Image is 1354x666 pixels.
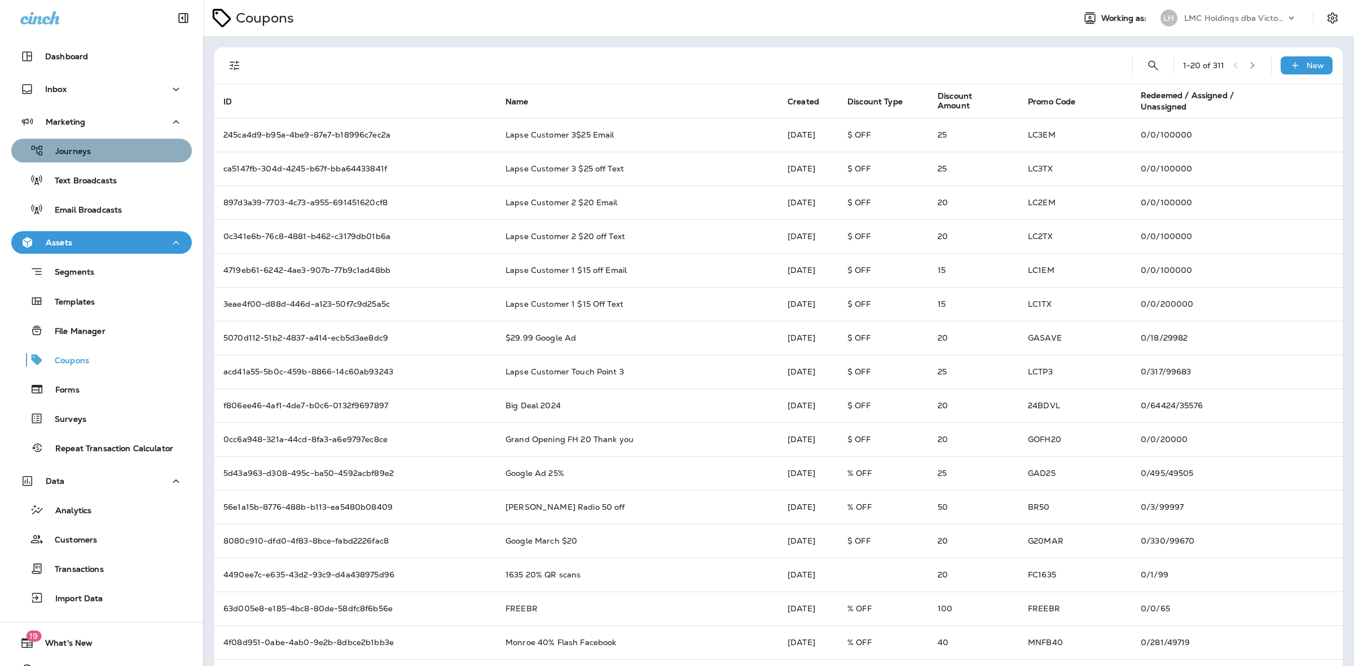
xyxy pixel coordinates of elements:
button: Transactions [11,557,192,580]
p: $29.99 Google Ad [505,333,576,342]
td: 20 [929,186,1019,219]
span: Created [788,96,834,107]
p: Email Broadcasts [43,205,122,216]
p: Surveys [43,414,86,425]
p: Repeat Transaction Calculator [44,444,173,455]
button: Templates [11,289,192,313]
button: Inbox [11,78,192,100]
button: Text Broadcasts [11,168,192,192]
td: 0 / 0 / 100000 [1132,219,1343,253]
td: 0 / 64424 / 35576 [1132,389,1343,422]
div: 1 - 20 of 311 [1183,61,1225,70]
td: 15 [929,287,1019,321]
td: 25 [929,355,1019,389]
td: 0 / 0 / 200000 [1132,287,1343,321]
td: 0 / 281 / 49719 [1132,625,1343,659]
td: acd41a55-5b0c-459b-8866-14c60ab93243 [214,355,496,389]
p: Monroe 40% Flash Facebook [505,638,617,647]
td: 56e1a15b-8776-488b-b113-ea5480b08409 [214,490,496,524]
p: Customers [43,535,97,546]
td: [DATE] [779,558,838,592]
td: [DATE] [779,287,838,321]
td: 4490ee7c-e635-43d2-93c9-d4a438975d96 [214,558,496,592]
td: $ OFF [838,253,929,287]
td: 4719eb61-6242-4ae3-907b-77b9c1ad48bb [214,253,496,287]
p: Lapse Customer 2 $20 Email [505,198,618,207]
td: $ OFF [838,422,929,456]
td: LC3TX [1019,152,1132,186]
td: 0 / 0 / 100000 [1132,152,1343,186]
td: 5070d112-51b2-4837-a414-ecb5d3ae8dc9 [214,321,496,355]
button: Data [11,470,192,492]
button: Journeys [11,139,192,162]
td: 0 / 0 / 100000 [1132,253,1343,287]
td: 40 [929,625,1019,659]
p: Text Broadcasts [43,176,117,187]
button: Search Coupons [1142,54,1164,77]
td: [DATE] [779,321,838,355]
td: [DATE] [779,490,838,524]
p: Lapse Customer 1 $15 off Email [505,266,627,275]
td: GASAVE [1019,321,1132,355]
td: 20 [929,389,1019,422]
button: Import Data [11,586,192,610]
td: LC2TX [1019,219,1132,253]
button: Repeat Transaction Calculator [11,436,192,460]
div: LH [1160,10,1177,27]
td: LC1EM [1019,253,1132,287]
td: 0 / 330 / 99670 [1132,524,1343,558]
td: $ OFF [838,389,929,422]
td: 50 [929,490,1019,524]
p: Lapse Customer 3 $25 off Text [505,164,624,173]
button: 19What's New [11,632,192,654]
span: Discount Type [847,97,903,107]
span: Working as: [1101,14,1149,23]
p: Lapse Customer 2 $20 off Text [505,232,625,241]
td: 24BDVL [1019,389,1132,422]
td: LC3EM [1019,118,1132,152]
button: Forms [11,377,192,401]
td: LC1TX [1019,287,1132,321]
button: Marketing [11,111,192,133]
td: $ OFF [838,219,929,253]
td: [DATE] [779,186,838,219]
td: 0 / 0 / 100000 [1132,186,1343,219]
td: 100 [929,592,1019,625]
p: Dashboard [45,52,88,61]
td: [DATE] [779,389,838,422]
td: [DATE] [779,524,838,558]
td: % OFF [838,456,929,490]
td: 5d43a963-d308-495c-ba50-4592acbf89e2 [214,456,496,490]
td: 0 / 3 / 99997 [1132,490,1343,524]
td: $ OFF [838,287,929,321]
p: Analytics [44,506,91,517]
p: Marketing [46,117,85,126]
td: $ OFF [838,321,929,355]
span: What's New [34,638,93,652]
td: [DATE] [779,422,838,456]
span: Discount Amount [938,91,1000,111]
td: 63d005e8-e185-4bc8-80de-58dfc8f6b56e [214,592,496,625]
td: 0 / 0 / 65 [1132,592,1343,625]
button: Collapse Sidebar [168,7,199,29]
span: Name [505,96,543,107]
td: 25 [929,152,1019,186]
td: MNFB40 [1019,625,1132,659]
span: ID [223,97,232,107]
span: Promo Code [1028,96,1090,107]
td: 0 / 18 / 29982 [1132,321,1343,355]
p: File Manager [43,327,105,337]
td: [DATE] [779,118,838,152]
button: Analytics [11,498,192,522]
td: 20 [929,219,1019,253]
td: 0 / 495 / 49505 [1132,456,1343,490]
p: Inbox [45,85,67,94]
td: 8080c910-dfd0-4f83-8bce-fabd2226fac8 [214,524,496,558]
span: Discount Type [847,96,917,107]
td: % OFF [838,625,929,659]
p: Import Data [44,594,103,605]
p: Coupons [43,356,89,367]
p: 1635 20% QR scans [505,570,581,579]
td: [DATE] [779,219,838,253]
td: 3eae4f00-d88d-446d-a123-50f7c9d25a5c [214,287,496,321]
